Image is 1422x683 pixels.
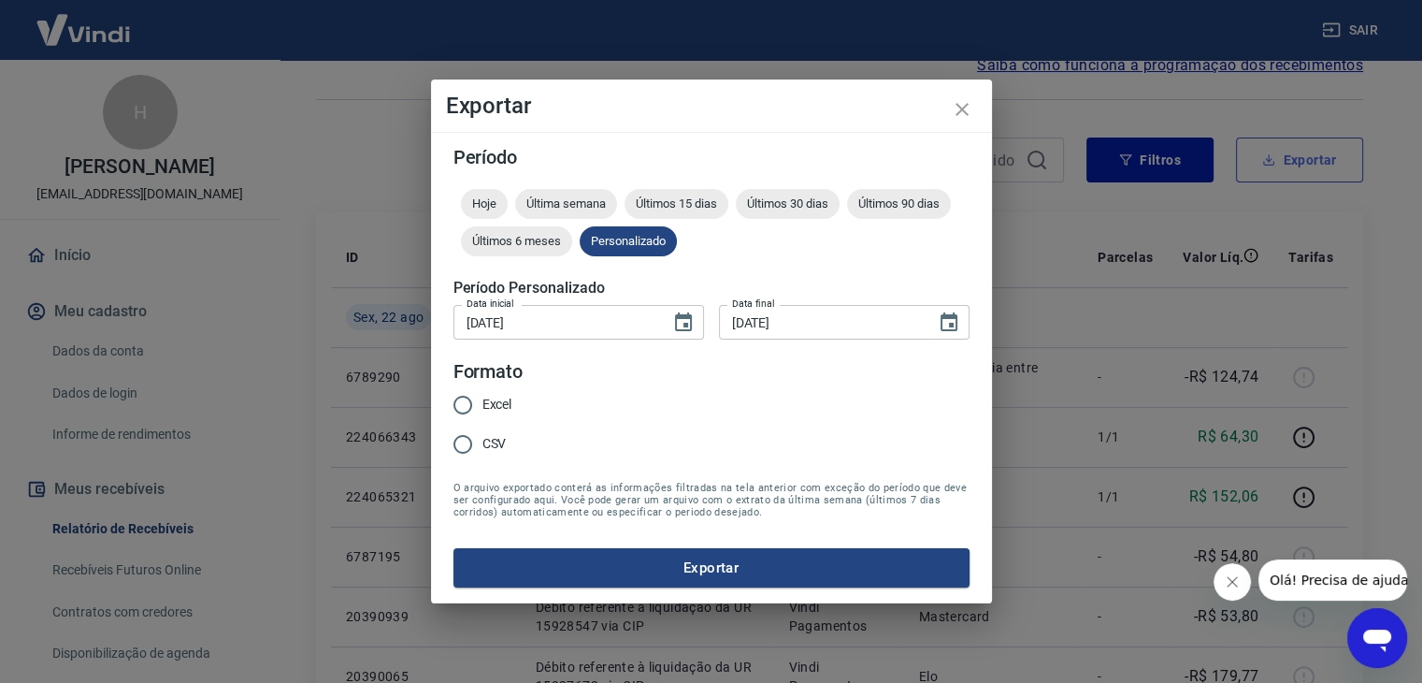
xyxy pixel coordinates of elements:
[461,226,572,256] div: Últimos 6 meses
[467,297,514,311] label: Data inicial
[446,94,977,117] h4: Exportar
[461,189,508,219] div: Hoje
[482,395,512,414] span: Excel
[736,196,840,211] span: Últimos 30 dias
[515,189,617,219] div: Última semana
[1258,559,1407,601] iframe: Mensagem da empresa
[1347,608,1407,668] iframe: Botão para abrir a janela de mensagens
[847,189,951,219] div: Últimos 90 dias
[11,13,157,28] span: Olá! Precisa de ajuda?
[625,189,728,219] div: Últimos 15 dias
[453,548,970,588] button: Exportar
[1214,563,1251,601] iframe: Fechar mensagem
[453,305,657,340] input: DD/MM/YYYY
[940,87,984,132] button: close
[930,304,968,341] button: Choose date, selected date is 31 de ago de 2025
[580,226,677,256] div: Personalizado
[461,234,572,248] span: Últimos 6 meses
[719,305,923,340] input: DD/MM/YYYY
[736,189,840,219] div: Últimos 30 dias
[847,196,951,211] span: Últimos 90 dias
[461,196,508,211] span: Hoje
[732,297,774,311] label: Data final
[453,358,524,385] legend: Formato
[625,196,728,211] span: Últimos 15 dias
[482,434,507,454] span: CSV
[453,148,970,167] h5: Período
[453,482,970,518] span: O arquivo exportado conterá as informações filtradas na tela anterior com exceção do período que ...
[580,234,677,248] span: Personalizado
[515,196,617,211] span: Última semana
[665,304,702,341] button: Choose date, selected date is 1 de ago de 2025
[453,279,970,298] h5: Período Personalizado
